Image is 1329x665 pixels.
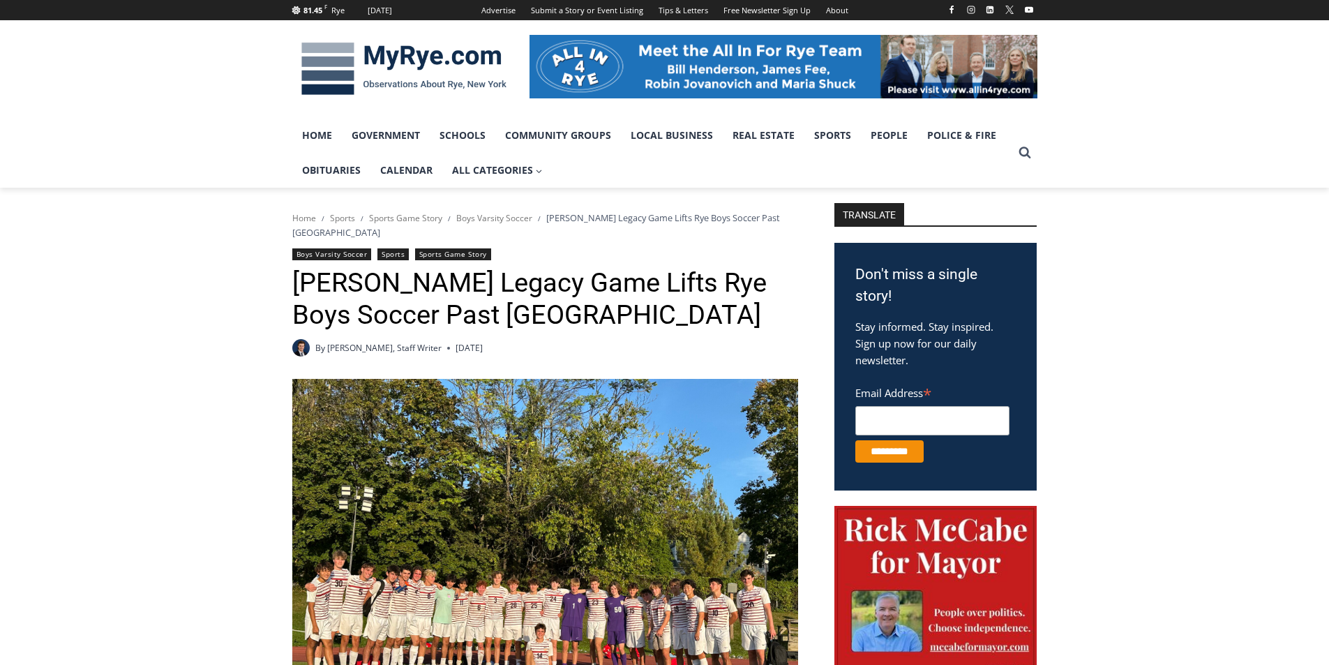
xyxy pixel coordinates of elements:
[834,203,904,225] strong: TRANSLATE
[963,1,979,18] a: Instagram
[292,118,342,153] a: Home
[1001,1,1018,18] a: X
[415,248,491,260] a: Sports Game Story
[723,118,804,153] a: Real Estate
[327,342,442,354] a: [PERSON_NAME], Staff Writer
[292,212,316,224] a: Home
[456,341,483,354] time: [DATE]
[530,35,1037,98] img: All in for Rye
[368,4,392,17] div: [DATE]
[804,118,861,153] a: Sports
[303,5,322,15] span: 81.45
[855,379,1009,404] label: Email Address
[538,214,541,223] span: /
[292,153,370,188] a: Obituaries
[324,3,327,10] span: F
[621,118,723,153] a: Local Business
[292,33,516,105] img: MyRye.com
[292,339,310,357] a: Author image
[361,214,363,223] span: /
[370,153,442,188] a: Calendar
[943,1,960,18] a: Facebook
[456,212,532,224] a: Boys Varsity Soccer
[855,318,1016,368] p: Stay informed. Stay inspired. Sign up now for our daily newsletter.
[855,264,1016,308] h3: Don't miss a single story!
[292,118,1012,188] nav: Primary Navigation
[861,118,917,153] a: People
[292,211,798,239] nav: Breadcrumbs
[1012,140,1037,165] button: View Search Form
[315,341,325,354] span: By
[342,118,430,153] a: Government
[292,211,780,238] span: [PERSON_NAME] Legacy Game Lifts Rye Boys Soccer Past [GEOGRAPHIC_DATA]
[292,248,372,260] a: Boys Varsity Soccer
[430,118,495,153] a: Schools
[917,118,1006,153] a: Police & Fire
[495,118,621,153] a: Community Groups
[292,339,310,357] img: Charlie Morris headshot PROFESSIONAL HEADSHOT
[982,1,998,18] a: Linkedin
[442,153,553,188] a: All Categories
[369,212,442,224] a: Sports Game Story
[292,267,798,331] h1: [PERSON_NAME] Legacy Game Lifts Rye Boys Soccer Past [GEOGRAPHIC_DATA]
[330,212,355,224] a: Sports
[448,214,451,223] span: /
[322,214,324,223] span: /
[1021,1,1037,18] a: YouTube
[331,4,345,17] div: Rye
[452,163,543,178] span: All Categories
[377,248,409,260] a: Sports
